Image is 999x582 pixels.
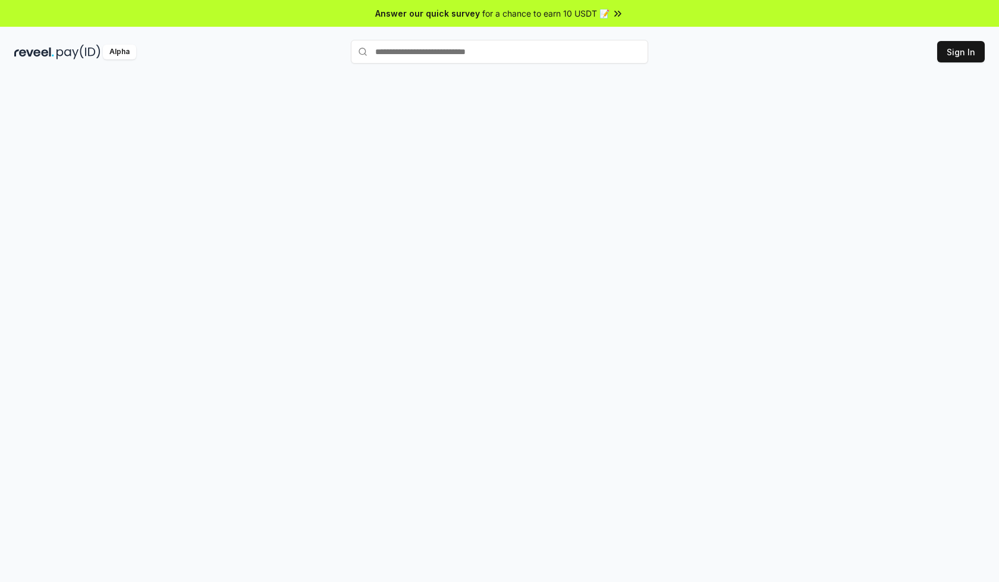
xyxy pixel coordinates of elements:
[375,7,480,20] span: Answer our quick survey
[14,45,54,59] img: reveel_dark
[56,45,100,59] img: pay_id
[937,41,985,62] button: Sign In
[482,7,610,20] span: for a chance to earn 10 USDT 📝
[103,45,136,59] div: Alpha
